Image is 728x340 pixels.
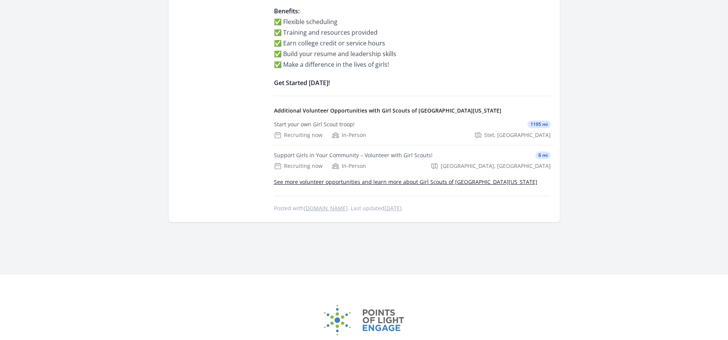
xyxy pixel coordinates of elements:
a: Support Girls in Your Community – Volunteer with Girl Scouts! 6 mi Recruiting now In-Person [GEOG... [271,145,554,176]
span: 1195 mi [527,121,551,128]
div: In-Person [332,131,366,139]
span: 6 mi [535,151,551,159]
h4: Additional Volunteer Opportunities with Girl Scouts of [GEOGRAPHIC_DATA][US_STATE] [274,107,551,114]
span: Stet, [GEOGRAPHIC_DATA] [484,131,551,139]
a: See more volunteer opportunities and learn more about Girl Scouts of [GEOGRAPHIC_DATA][US_STATE] [274,178,537,185]
span: [GEOGRAPHIC_DATA], [GEOGRAPHIC_DATA] [441,162,551,170]
p: ✅ Flexible scheduling ✅ Training and resources provided ✅ Earn college credit or service hours ✅ ... [274,6,498,70]
strong: Benefits: [274,7,300,15]
img: Points of Light Engage [324,305,404,335]
div: Support Girls in Your Community – Volunteer with Girl Scouts! [274,151,433,159]
div: Recruiting now [274,162,323,170]
a: Start your own Girl Scout troop! 1195 mi Recruiting now In-Person Stet, [GEOGRAPHIC_DATA] [271,114,554,145]
div: Start your own Girl Scout troop! [274,121,355,128]
a: [DOMAIN_NAME] [304,205,348,212]
div: In-Person [332,162,366,170]
p: Posted with . Last updated . [274,205,551,211]
abbr: Fri, Jun 6, 2025 1:37 AM [384,205,402,212]
strong: Get Started [DATE]! [274,79,330,87]
div: Recruiting now [274,131,323,139]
